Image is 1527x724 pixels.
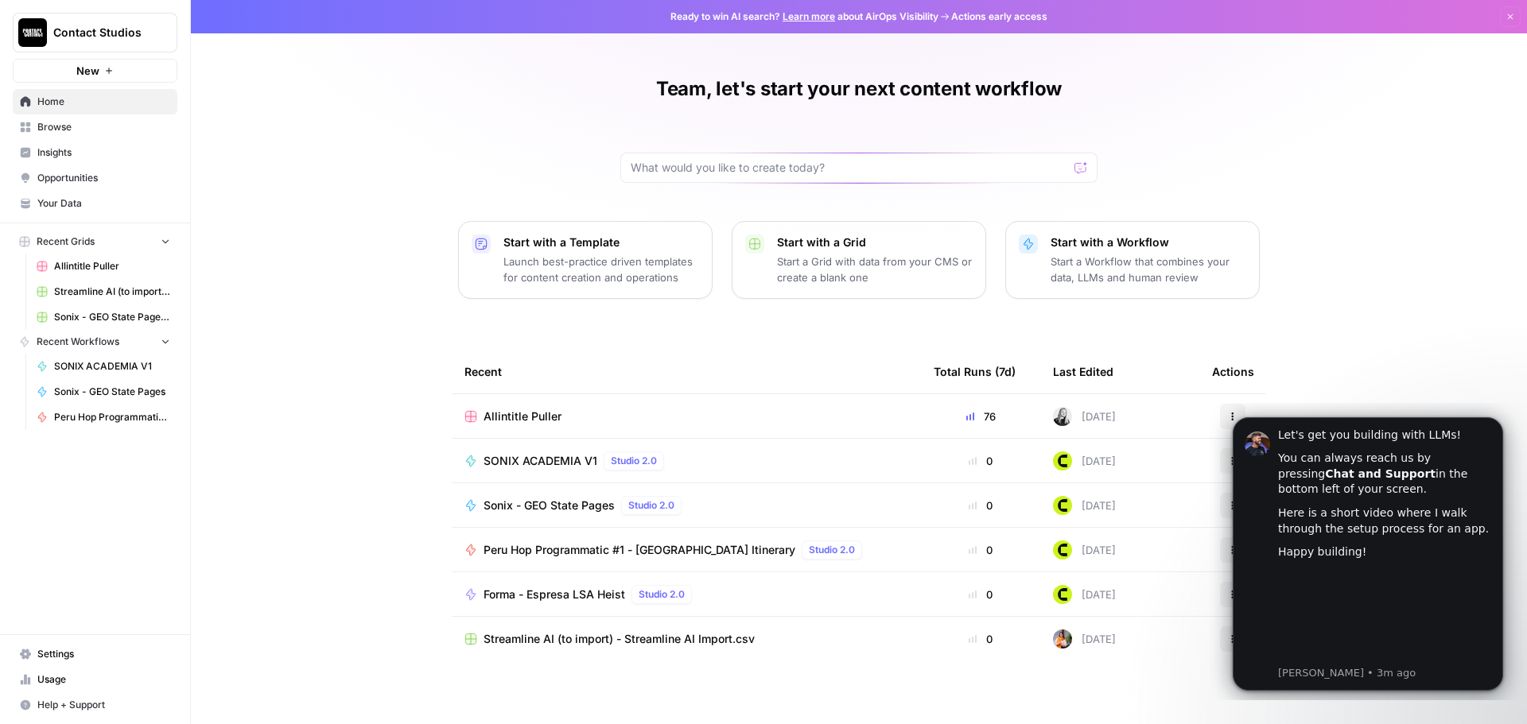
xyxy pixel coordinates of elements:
a: Sonix - GEO State Pages Grid [29,304,177,330]
a: Sonix - GEO State PagesStudio 2.0 [464,496,908,515]
span: Usage [37,672,170,687]
p: Start a Grid with data from your CMS or create a blank one [777,254,973,285]
div: [DATE] [1053,496,1116,515]
span: Studio 2.0 [611,454,657,468]
span: Allintitle Puller [54,259,170,273]
h1: Team, let's start your next content workflow [656,76,1062,102]
span: Your Data [37,196,170,211]
div: Recent [464,350,908,393]
div: 76 [934,408,1028,424]
div: 0 [934,631,1028,647]
img: Contact Studios Logo [18,18,47,47]
div: 0 [934,542,1028,558]
a: Settings [13,641,177,667]
a: Streamline AI (to import) - Streamline AI Import.csv [29,279,177,304]
div: [DATE] [1053,407,1116,426]
span: Peru Hop Programmatic #1 - [GEOGRAPHIC_DATA] Itinerary [484,542,795,558]
p: Launch best-practice driven templates for content creation and operations [503,254,699,285]
span: Sonix - GEO State Pages [484,498,615,513]
span: Opportunities [37,171,170,185]
button: Start with a GridStart a Grid with data from your CMS or create a blank one [732,221,986,299]
span: New [76,63,99,79]
span: Forma - Espresa LSA Heist [484,587,625,602]
div: [DATE] [1053,451,1116,470]
img: 6orw4u7h01d8442agxbx6xuv1fkr [1053,629,1072,649]
img: 560uyxydqsirns3nghsu4imy0j2c [1053,496,1072,515]
div: Actions [1212,350,1254,393]
span: Streamline AI (to import) - Streamline AI Import.csv [54,285,170,299]
a: Streamline AI (to import) - Streamline AI Import.csv [464,631,908,647]
span: Help + Support [37,698,170,712]
button: Help + Support [13,692,177,718]
span: Streamline AI (to import) - Streamline AI Import.csv [484,631,755,647]
span: Settings [37,647,170,661]
button: Start with a WorkflowStart a Workflow that combines your data, LLMs and human review [1005,221,1260,299]
p: Start with a Template [503,234,699,250]
span: Ready to win AI search? about AirOps Visibility [670,10,938,24]
iframe: youtube [69,165,282,261]
span: Home [37,95,170,109]
a: Peru Hop Programmatic #1 - [GEOGRAPHIC_DATA] ItineraryStudio 2.0 [464,540,908,559]
span: SONIX ACADEMIA V1 [54,359,170,374]
div: 0 [934,498,1028,513]
div: Last Edited [1053,350,1113,393]
button: Start with a TemplateLaunch best-practice driven templates for content creation and operations [458,221,713,299]
a: Browse [13,114,177,140]
img: 560uyxydqsirns3nghsu4imy0j2c [1053,451,1072,470]
div: [DATE] [1053,540,1116,559]
span: Browse [37,120,170,134]
button: New [13,59,177,83]
div: [DATE] [1053,629,1116,649]
a: Opportunities [13,165,177,191]
button: Recent Workflows [13,330,177,354]
a: Peru Hop Programmatic #1 - [GEOGRAPHIC_DATA] Itinerary [29,405,177,430]
div: Total Runs (7d) [934,350,1016,393]
span: Allintitle Puller [484,408,561,424]
span: Actions early access [951,10,1047,24]
a: Insights [13,140,177,165]
span: Insights [37,145,170,160]
a: Your Data [13,191,177,216]
img: ioa2wpdmx8t19ywr585njsibr5hv [1053,407,1072,426]
a: SONIX ACADEMIA V1Studio 2.0 [464,451,908,470]
p: Start with a Grid [777,234,973,250]
p: Message from Steven, sent 3m ago [69,263,282,277]
span: Recent Grids [37,234,95,249]
p: Start with a Workflow [1051,234,1246,250]
span: Studio 2.0 [628,498,674,513]
a: Sonix - GEO State Pages [29,379,177,405]
input: What would you like to create today? [631,160,1068,176]
a: Learn more [783,10,835,22]
a: Forma - Espresa LSA HeistStudio 2.0 [464,585,908,604]
p: Start a Workflow that combines your data, LLMs and human review [1051,254,1246,285]
img: 560uyxydqsirns3nghsu4imy0j2c [1053,585,1072,604]
span: Peru Hop Programmatic #1 - [GEOGRAPHIC_DATA] Itinerary [54,410,170,424]
a: Allintitle Puller [464,408,908,424]
div: 0 [934,587,1028,602]
span: Recent Workflows [37,335,119,349]
span: SONIX ACADEMIA V1 [484,453,597,469]
a: Allintitle Puller [29,254,177,279]
img: 560uyxydqsirns3nghsu4imy0j2c [1053,540,1072,559]
span: Studio 2.0 [639,587,685,602]
a: Home [13,89,177,114]
span: Sonix - GEO State Pages Grid [54,310,170,324]
iframe: Intercom notifications message [1209,403,1527,700]
a: Usage [13,667,177,692]
span: Contact Studios [53,25,150,41]
div: [DATE] [1053,585,1116,604]
a: SONIX ACADEMIA V1 [29,354,177,379]
button: Workspace: Contact Studios [13,13,177,52]
div: 0 [934,453,1028,469]
span: Studio 2.0 [809,543,855,557]
span: Sonix - GEO State Pages [54,385,170,399]
button: Recent Grids [13,230,177,254]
